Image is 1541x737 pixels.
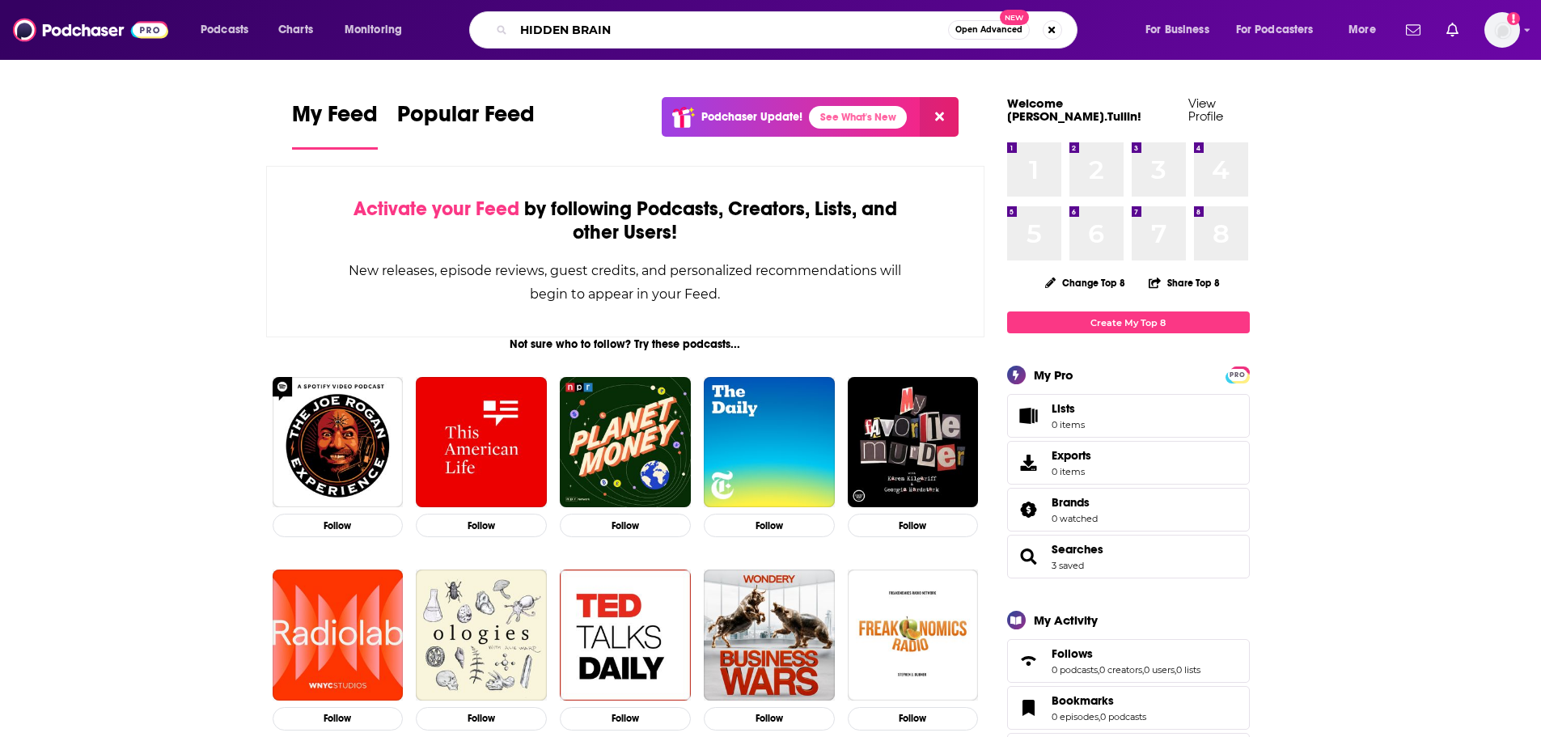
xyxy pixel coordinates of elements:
a: 0 podcasts [1052,664,1098,676]
span: Logged in as Maria.Tullin [1484,12,1520,48]
img: Podchaser - Follow, Share and Rate Podcasts [13,15,168,45]
button: Follow [416,707,547,731]
span: New [1000,10,1029,25]
span: , [1142,664,1144,676]
p: Podchaser Update! [701,110,802,124]
span: Charts [278,19,313,41]
span: Bookmarks [1052,693,1114,708]
span: Exports [1052,448,1091,463]
img: TED Talks Daily [560,570,691,701]
img: Business Wars [704,570,835,701]
a: PRO [1228,368,1247,380]
span: Exports [1013,451,1045,474]
button: open menu [1134,17,1230,43]
span: More [1348,19,1376,41]
a: 0 users [1144,664,1175,676]
a: Searches [1052,542,1103,557]
a: Create My Top 8 [1007,311,1250,333]
a: 0 creators [1099,664,1142,676]
a: 0 lists [1176,664,1200,676]
button: Follow [848,514,979,537]
a: Lists [1007,394,1250,438]
div: New releases, episode reviews, guest credits, and personalized recommendations will begin to appe... [348,259,904,306]
a: Welcome [PERSON_NAME].Tullin! [1007,95,1141,124]
span: For Podcasters [1236,19,1314,41]
a: 0 podcasts [1100,711,1146,722]
button: Follow [704,707,835,731]
span: , [1175,664,1176,676]
div: Search podcasts, credits, & more... [485,11,1093,49]
span: Searches [1007,535,1250,578]
span: Podcasts [201,19,248,41]
span: Open Advanced [955,26,1022,34]
a: Exports [1007,441,1250,485]
button: Share Top 8 [1148,267,1221,299]
a: Bookmarks [1052,693,1146,708]
a: Bookmarks [1013,697,1045,719]
span: 0 items [1052,419,1085,430]
img: The Joe Rogan Experience [273,377,404,508]
span: Brands [1007,488,1250,532]
a: Searches [1013,545,1045,568]
img: Planet Money [560,377,691,508]
span: Lists [1052,401,1075,416]
a: 3 saved [1052,560,1084,571]
button: open menu [1226,17,1337,43]
img: The Daily [704,377,835,508]
span: PRO [1228,369,1247,381]
img: User Profile [1484,12,1520,48]
a: Charts [268,17,323,43]
a: Follows [1013,650,1045,672]
button: Follow [273,707,404,731]
div: My Pro [1034,367,1073,383]
a: View Profile [1188,95,1223,124]
button: Follow [273,514,404,537]
span: , [1098,664,1099,676]
img: Freakonomics Radio [848,570,979,701]
span: Popular Feed [397,100,535,138]
button: Follow [416,514,547,537]
span: My Feed [292,100,378,138]
a: 0 episodes [1052,711,1099,722]
span: Lists [1013,405,1045,427]
span: Activate your Feed [353,197,519,221]
div: My Activity [1034,612,1098,628]
span: Brands [1052,495,1090,510]
svg: Add a profile image [1507,12,1520,25]
span: 0 items [1052,466,1091,477]
span: For Business [1145,19,1209,41]
a: 0 watched [1052,513,1098,524]
button: open menu [333,17,423,43]
button: Follow [560,514,691,537]
a: My Feed [292,100,378,150]
span: Monitoring [345,19,402,41]
a: Show notifications dropdown [1440,16,1465,44]
button: Follow [848,707,979,731]
button: Follow [704,514,835,537]
button: open menu [1337,17,1396,43]
img: Ologies with Alie Ward [416,570,547,701]
a: See What's New [809,106,907,129]
button: open menu [189,17,269,43]
img: This American Life [416,377,547,508]
a: Show notifications dropdown [1399,16,1427,44]
span: Follows [1052,646,1093,661]
a: Popular Feed [397,100,535,150]
input: Search podcasts, credits, & more... [514,17,948,43]
button: Open AdvancedNew [948,20,1030,40]
a: Brands [1052,495,1098,510]
div: Not sure who to follow? Try these podcasts... [266,337,985,351]
img: Radiolab [273,570,404,701]
div: by following Podcasts, Creators, Lists, and other Users! [348,197,904,244]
